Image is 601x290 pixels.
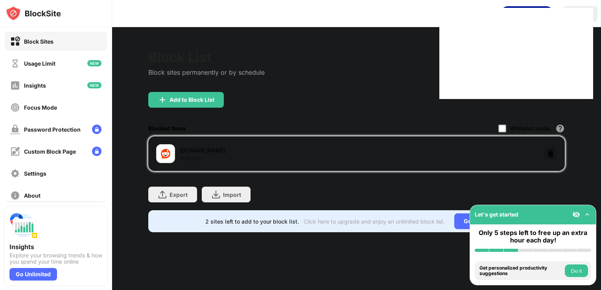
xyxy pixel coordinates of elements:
[24,126,81,133] div: Password Protection
[479,265,563,277] div: Get personalized productivity suggestions
[170,191,188,198] div: Export
[170,97,214,103] div: Add to Block List
[475,211,518,218] div: Let's get started
[161,149,170,158] img: favicons
[10,59,20,68] img: time-usage-off.svg
[9,243,102,251] div: Insights
[87,82,101,88] img: new-icon.svg
[565,264,588,277] button: Do it
[24,192,41,199] div: About
[148,49,265,65] div: Block List
[148,125,186,132] div: Blocked Items
[9,268,57,281] div: Go Unlimited
[10,37,20,46] img: block-on.svg
[24,104,57,111] div: Focus Mode
[92,147,101,156] img: lock-menu.svg
[304,218,445,225] div: Click here to upgrade and enjoy an unlimited block list.
[9,252,102,265] div: Explore your browsing trends & how you spend your time online
[500,6,554,22] div: animation
[475,229,591,244] div: Only 5 steps left to free up an extra hour each day!
[87,60,101,66] img: new-icon.svg
[9,211,38,240] img: push-insights.svg
[10,103,20,112] img: focus-off.svg
[24,60,55,67] div: Usage Limit
[10,147,20,156] img: customize-block-page-off.svg
[10,81,20,90] img: insights-off.svg
[180,146,357,154] div: [DOMAIN_NAME]
[24,170,46,177] div: Settings
[92,125,101,134] img: lock-menu.svg
[24,148,76,155] div: Custom Block Page
[510,125,550,132] div: Whitelist mode
[583,211,591,218] img: omni-setup-toggle.svg
[10,191,20,200] img: about-off.svg
[205,218,299,225] div: 2 sites left to add to your block list.
[24,38,53,45] div: Block Sites
[10,125,20,134] img: password-protection-off.svg
[439,8,593,99] iframe: Sign in with Google Dialog
[148,68,265,76] div: Block sites permanently or by schedule
[223,191,241,198] div: Import
[24,82,46,89] div: Insights
[572,211,580,218] img: eye-not-visible.svg
[10,169,20,178] img: settings-off.svg
[180,154,201,162] div: Website
[454,213,508,229] div: Go Unlimited
[6,6,61,21] img: logo-blocksite.svg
